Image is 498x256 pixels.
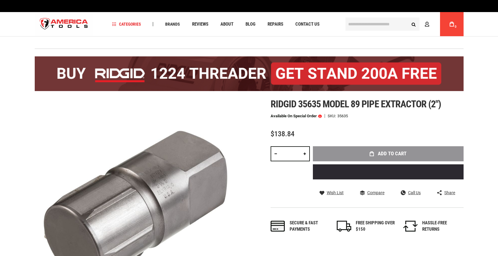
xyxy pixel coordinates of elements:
[367,191,384,195] span: Compare
[192,22,208,27] span: Reviews
[408,18,419,30] button: Search
[271,98,441,110] span: Ridgid 35635 model 89 pipe extractor (2")
[290,220,329,233] div: Secure & fast payments
[165,22,180,26] span: Brands
[35,13,93,36] a: store logo
[444,191,455,195] span: Share
[243,20,258,28] a: Blog
[35,13,93,36] img: America Tools
[337,114,348,118] div: 35635
[455,25,457,28] span: 0
[401,190,421,195] a: Call Us
[268,22,283,27] span: Repairs
[271,130,294,138] span: $138.84
[271,221,285,232] img: payments
[189,20,211,28] a: Reviews
[422,220,461,233] div: HASSLE-FREE RETURNS
[112,22,141,26] span: Categories
[360,190,384,195] a: Compare
[35,56,464,91] img: BOGO: Buy the RIDGID® 1224 Threader (26092), get the 92467 200A Stand FREE!
[403,221,418,232] img: returns
[293,20,322,28] a: Contact Us
[220,22,233,27] span: About
[295,22,320,27] span: Contact Us
[408,191,421,195] span: Call Us
[356,220,395,233] div: FREE SHIPPING OVER $150
[328,114,337,118] strong: SKU
[446,12,458,36] a: 0
[109,20,144,28] a: Categories
[265,20,286,28] a: Repairs
[218,20,236,28] a: About
[320,190,344,195] a: Wish List
[246,22,255,27] span: Blog
[337,221,351,232] img: shipping
[327,191,344,195] span: Wish List
[271,114,322,118] p: Available on Special Order
[162,20,183,28] a: Brands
